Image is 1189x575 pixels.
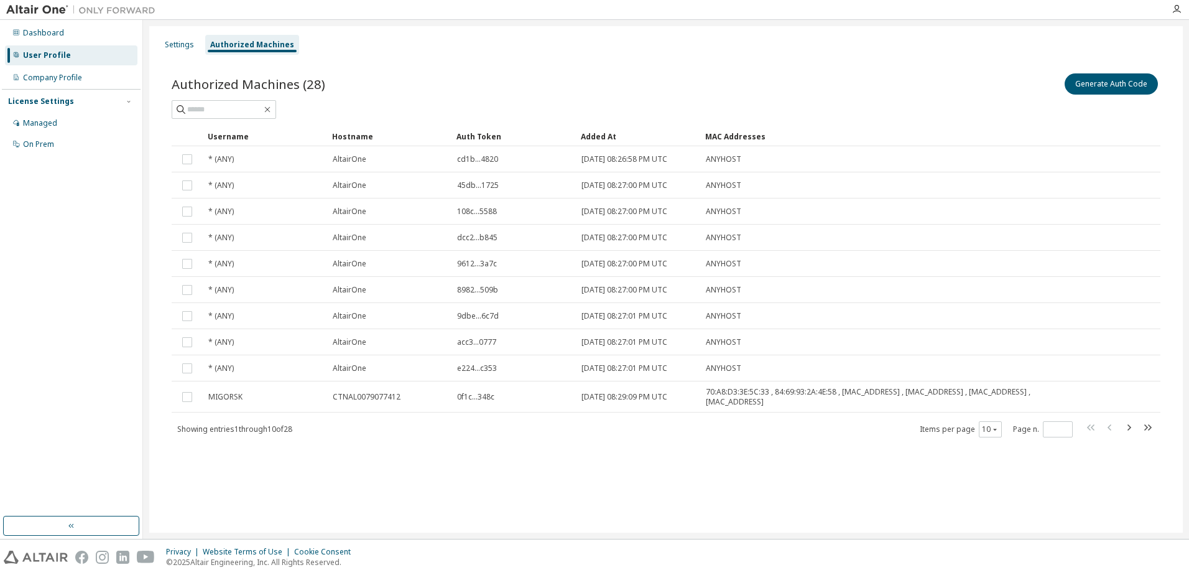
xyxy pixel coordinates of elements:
[23,118,57,128] div: Managed
[457,363,497,373] span: e224...c353
[6,4,162,16] img: Altair One
[333,180,366,190] span: AltairOne
[75,551,88,564] img: facebook.svg
[210,40,294,50] div: Authorized Machines
[705,126,1034,146] div: MAC Addresses
[333,259,366,269] span: AltairOne
[1065,73,1158,95] button: Generate Auth Code
[208,180,234,190] span: * (ANY)
[333,363,366,373] span: AltairOne
[208,259,234,269] span: * (ANY)
[456,126,571,146] div: Auth Token
[172,75,325,93] span: Authorized Machines (28)
[1013,421,1073,437] span: Page n.
[706,259,741,269] span: ANYHOST
[96,551,109,564] img: instagram.svg
[457,154,498,164] span: cd1b...4820
[706,207,741,217] span: ANYHOST
[581,180,667,190] span: [DATE] 08:27:00 PM UTC
[23,139,54,149] div: On Prem
[457,259,497,269] span: 9612...3a7c
[457,207,497,217] span: 108c...5588
[23,28,64,38] div: Dashboard
[333,392,400,402] span: CTNAL0079077412
[166,547,203,557] div: Privacy
[706,387,1033,407] span: 70:A8:D3:3E:5C:33 , 84:69:93:2A:4E:58 , [MAC_ADDRESS] , [MAC_ADDRESS] , [MAC_ADDRESS] , [MAC_ADDR...
[177,424,292,434] span: Showing entries 1 through 10 of 28
[23,50,71,60] div: User Profile
[8,96,74,106] div: License Settings
[137,551,155,564] img: youtube.svg
[166,557,358,568] p: © 2025 Altair Engineering, Inc. All Rights Reserved.
[116,551,129,564] img: linkedin.svg
[706,363,741,373] span: ANYHOST
[581,311,667,321] span: [DATE] 08:27:01 PM UTC
[457,311,499,321] span: 9dbe...6c7d
[333,337,366,347] span: AltairOne
[706,180,741,190] span: ANYHOST
[457,337,496,347] span: acc3...0777
[332,126,446,146] div: Hostname
[208,392,243,402] span: MIGORSK
[203,547,294,557] div: Website Terms of Use
[208,337,234,347] span: * (ANY)
[581,392,667,402] span: [DATE] 08:29:09 PM UTC
[581,233,667,243] span: [DATE] 08:27:00 PM UTC
[581,363,667,373] span: [DATE] 08:27:01 PM UTC
[920,421,1002,437] span: Items per page
[23,73,82,83] div: Company Profile
[581,337,667,347] span: [DATE] 08:27:01 PM UTC
[294,547,358,557] div: Cookie Consent
[208,285,234,295] span: * (ANY)
[581,154,667,164] span: [DATE] 08:26:58 PM UTC
[457,285,498,295] span: 8982...509b
[581,126,695,146] div: Added At
[208,311,234,321] span: * (ANY)
[982,424,999,434] button: 10
[706,154,741,164] span: ANYHOST
[581,259,667,269] span: [DATE] 08:27:00 PM UTC
[333,207,366,217] span: AltairOne
[208,154,234,164] span: * (ANY)
[333,311,366,321] span: AltairOne
[208,126,322,146] div: Username
[208,233,234,243] span: * (ANY)
[457,392,494,402] span: 0f1c...348c
[333,154,366,164] span: AltairOne
[706,233,741,243] span: ANYHOST
[581,285,667,295] span: [DATE] 08:27:00 PM UTC
[333,285,366,295] span: AltairOne
[333,233,366,243] span: AltairOne
[706,311,741,321] span: ANYHOST
[208,207,234,217] span: * (ANY)
[457,233,497,243] span: dcc2...b845
[165,40,194,50] div: Settings
[706,285,741,295] span: ANYHOST
[4,551,68,564] img: altair_logo.svg
[208,363,234,373] span: * (ANY)
[581,207,667,217] span: [DATE] 08:27:00 PM UTC
[457,180,499,190] span: 45db...1725
[706,337,741,347] span: ANYHOST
